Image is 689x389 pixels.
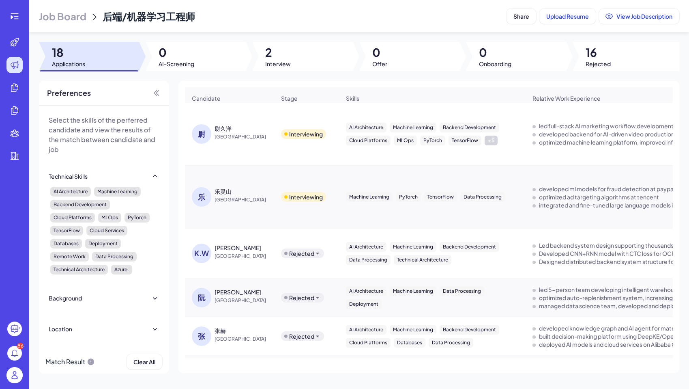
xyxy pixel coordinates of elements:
[98,213,121,223] div: MLOps
[546,13,589,20] span: Upload Resume
[50,252,89,261] div: Remote Work
[192,326,211,346] div: 张
[47,87,91,99] span: Preferences
[133,358,155,365] span: Clear All
[440,286,484,296] div: Data Processing
[6,367,23,383] img: user_logo.png
[94,187,141,197] div: Machine Learning
[49,115,159,154] p: Select the skills of the perferred candidate and view the results of the match between candidate ...
[52,45,85,60] span: 18
[50,187,91,197] div: AI Architecture
[49,325,72,333] div: Location
[50,200,110,210] div: Backend Development
[346,192,393,202] div: Machine Learning
[586,45,611,60] span: 16
[485,136,498,145] div: + 5
[390,242,436,252] div: Machine Learning
[49,172,88,180] div: Technical Skills
[532,94,601,102] span: Relative Work Experience
[440,325,499,335] div: Backend Development
[539,9,596,24] button: Upload Resume
[39,10,86,23] span: Job Board
[50,213,95,223] div: Cloud Platforms
[586,60,611,68] span: Rejected
[92,252,137,261] div: Data Processing
[539,193,659,201] div: optimized ad targeting algorithms at tencent
[372,45,387,60] span: 0
[346,286,386,296] div: AI Architecture
[346,136,391,145] div: Cloud Platforms
[396,192,421,202] div: PyTorch
[215,244,261,252] div: KEHWA WENG
[390,325,436,335] div: Machine Learning
[17,343,24,349] div: 86
[599,9,679,24] button: View Job Description
[192,244,211,263] div: K.W
[215,133,275,141] span: [GEOGRAPHIC_DATA]
[346,123,386,132] div: AI Architecture
[50,239,82,249] div: Databases
[45,354,95,370] div: Match Result
[539,340,688,348] div: deployed AI models and cloud services on Alibaba Cloud
[281,94,298,102] span: Stage
[265,60,291,68] span: Interview
[215,124,232,132] div: 尉久洋
[159,60,194,68] span: AI-Screening
[539,122,674,130] div: led full-stack AI marketing workflow development
[346,242,386,252] div: AI Architecture
[390,123,436,132] div: Machine Learning
[479,60,511,68] span: Onboarding
[111,265,132,274] div: Azure.
[616,13,672,20] span: View Job Description
[289,249,314,257] div: Rejected
[460,192,505,202] div: Data Processing
[449,136,481,145] div: TensorFlow
[192,187,211,207] div: 乐
[346,94,359,102] span: Skills
[390,286,436,296] div: Machine Learning
[346,299,382,309] div: Deployment
[265,45,291,60] span: 2
[215,187,232,195] div: 乐灵山
[513,13,529,20] span: Share
[192,288,211,307] div: 阮
[52,60,85,68] span: Applications
[372,60,387,68] span: Offer
[346,325,386,335] div: AI Architecture
[479,45,511,60] span: 0
[215,296,275,305] span: [GEOGRAPHIC_DATA]
[86,226,127,236] div: Cloud Services
[103,10,195,22] span: 后端/机器学习工程师
[215,335,275,343] span: [GEOGRAPHIC_DATA]
[346,338,391,348] div: Cloud Platforms
[420,136,445,145] div: PyTorch
[50,265,108,274] div: Technical Architecture
[192,94,221,102] span: Candidate
[394,255,451,265] div: Technical Architecture
[507,9,536,24] button: Share
[49,294,82,302] div: Background
[346,255,391,265] div: Data Processing
[539,185,675,193] div: developed ml models for fraud detection at paypal
[215,326,226,335] div: 张赫
[159,45,194,60] span: 0
[215,196,275,204] span: [GEOGRAPHIC_DATA]
[394,338,425,348] div: Databases
[124,213,150,223] div: PyTorch
[215,288,261,296] div: 阮田
[192,124,211,144] div: 尉
[50,226,83,236] div: TensorFlow
[127,354,162,370] button: Clear All
[289,193,323,201] div: Interviewing
[440,242,499,252] div: Backend Development
[394,136,417,145] div: MLOps
[424,192,457,202] div: TensorFlow
[85,239,121,249] div: Deployment
[440,123,499,132] div: Backend Development
[289,332,314,340] div: Rejected
[429,338,473,348] div: Data Processing
[289,130,323,138] div: Interviewing
[289,294,314,302] div: Rejected
[215,252,275,260] span: [GEOGRAPHIC_DATA]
